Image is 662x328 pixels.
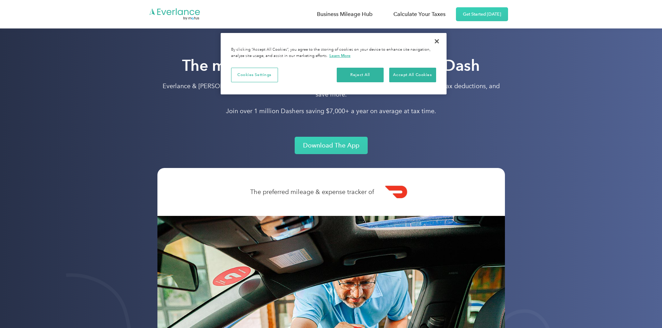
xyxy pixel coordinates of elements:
[329,53,351,58] a: More information about your privacy, opens in a new tab
[389,68,436,82] button: Accept All Cookies
[221,33,447,94] div: Privacy
[386,8,452,20] a: Calculate Your Taxes
[231,47,436,59] div: By clicking “Accept All Cookies”, you agree to the storing of cookies on your device to enhance s...
[429,34,444,49] button: Close
[149,8,201,21] img: Everlance logo
[250,187,381,197] div: The preferred mileage & expense tracker of
[381,176,412,208] img: Doordash logo
[310,8,379,20] a: Business Mileage Hub
[337,68,384,82] button: Reject All
[231,68,278,82] button: Cookies Settings
[157,56,505,75] h1: The mileage & expense app for DoorDash
[456,7,508,21] a: Get Started [DATE]
[295,137,368,154] a: Download The App
[157,82,505,115] p: Everlance & [PERSON_NAME] teamed up to help [PERSON_NAME] track miles automatically, find tax ded...
[221,33,447,94] div: Cookie banner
